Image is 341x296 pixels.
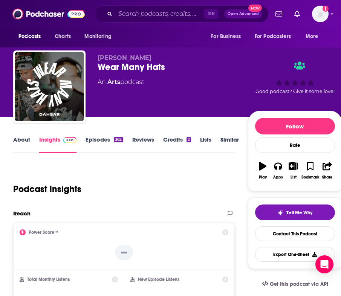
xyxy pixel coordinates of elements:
[255,247,335,262] button: Export One-Sheet
[286,210,312,216] span: Tell Me Why
[255,118,335,134] button: Follow
[224,9,262,18] button: Open AdvancedNew
[301,157,320,184] button: Bookmark
[86,136,123,153] a: Episodes362
[13,29,50,44] button: open menu
[29,230,58,235] h2: Power Score™
[255,204,335,220] button: tell me why sparkleTell Me Why
[255,226,335,241] a: Contact This Podcast
[204,9,218,19] span: ⌘ K
[312,6,329,22] span: Logged in as hbgcommunications
[323,6,329,12] svg: Add a profile image
[115,245,133,260] p: --
[291,8,303,20] a: Show notifications dropdown
[270,281,328,287] span: Get this podcast via API
[132,136,154,153] a: Reviews
[27,277,70,282] h2: Total Monthly Listens
[50,29,75,44] a: Charts
[15,52,84,121] img: Wear Many Hats
[39,136,76,153] a: InsightsPodchaser Pro
[259,175,267,180] div: Play
[79,29,121,44] button: open menu
[301,175,319,180] div: Bookmark
[206,29,250,44] button: open menu
[114,137,123,142] div: 362
[18,31,41,42] span: Podcasts
[13,210,31,217] h2: Reach
[306,31,318,42] span: More
[63,137,76,143] img: Podchaser Pro
[115,8,204,20] input: Search podcasts, credits, & more...
[248,5,262,12] span: New
[98,54,151,61] span: [PERSON_NAME]
[250,29,302,44] button: open menu
[163,136,191,153] a: Credits2
[300,29,328,44] button: open menu
[312,6,329,22] button: Show profile menu
[277,210,283,216] img: tell me why sparkle
[13,136,30,153] a: About
[228,12,259,16] span: Open Advanced
[12,7,85,21] img: Podchaser - Follow, Share and Rate Podcasts
[320,157,335,184] button: Share
[255,88,335,94] span: Good podcast? Give it some love!
[84,31,111,42] span: Monitoring
[322,175,332,180] div: Share
[255,157,271,184] button: Play
[273,175,283,180] div: Apps
[220,136,239,153] a: Similar
[255,137,335,153] div: Rate
[200,136,211,153] a: Lists
[187,137,191,142] div: 2
[312,6,329,22] img: User Profile
[138,277,179,282] h2: New Episode Listens
[256,275,334,293] a: Get this podcast via API
[55,31,71,42] span: Charts
[271,157,286,184] button: Apps
[291,175,297,180] div: List
[255,31,291,42] span: For Podcasters
[13,183,81,195] h1: Podcast Insights
[315,255,333,273] div: Open Intercom Messenger
[98,78,144,87] div: An podcast
[272,8,285,20] a: Show notifications dropdown
[211,31,241,42] span: For Business
[286,157,301,184] button: List
[95,5,269,23] div: Search podcasts, credits, & more...
[107,78,120,85] a: Arts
